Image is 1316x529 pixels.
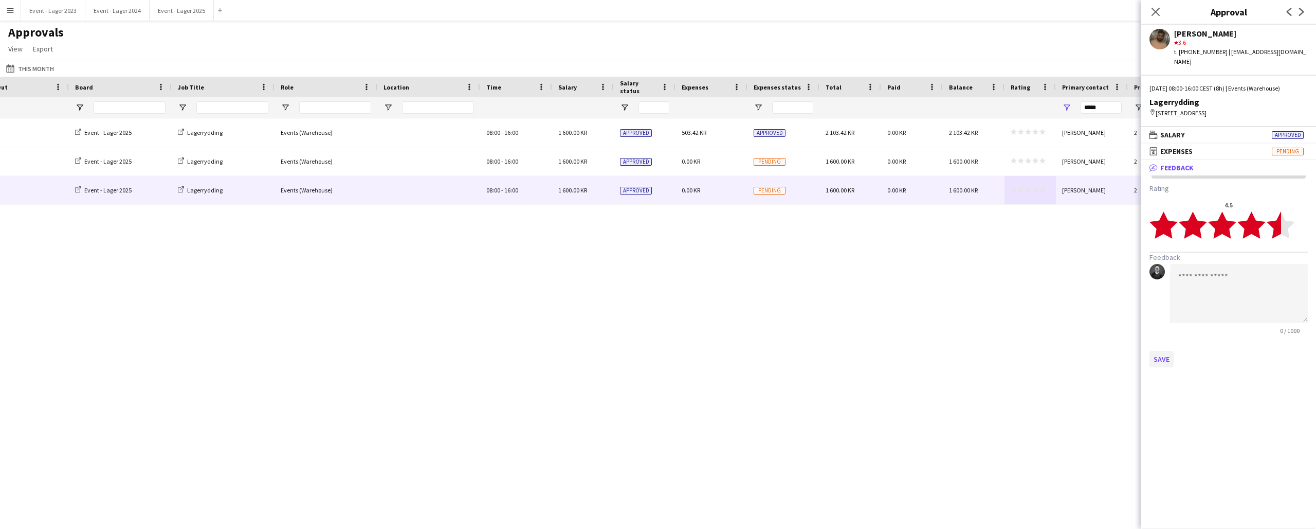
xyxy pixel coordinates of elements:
div: Lagerrydding [1149,97,1308,107]
a: Lagerrydding [178,129,223,136]
div: [PERSON_NAME] [1056,147,1128,175]
a: View [4,42,27,56]
input: Location Filter Input [402,101,474,114]
a: Export [29,42,57,56]
mat-expansion-panel-header: ExpensesPending [1141,144,1316,159]
span: Lagerrydding [187,129,223,136]
span: Approved [620,129,652,137]
div: 2 [1128,147,1200,175]
span: 1 600.00 KR [826,157,854,165]
div: 2 [1128,176,1200,204]
div: t. [PHONE_NUMBER] | [EMAIL_ADDRESS][DOMAIN_NAME] [1174,47,1308,66]
span: 0.00 KR [887,129,906,136]
span: Event - Lager 2025 [84,186,132,194]
span: View [8,44,23,54]
span: Approved [620,158,652,166]
span: Lagerrydding [187,186,223,194]
span: 08:00 [486,186,500,194]
span: Total [826,83,842,91]
div: 4.5 [1149,201,1308,209]
span: Approved [754,129,785,137]
span: Approved [1272,131,1304,139]
div: [DATE] 08:00-16:00 CEST (8h) | Events (Warehouse) [1149,84,1308,93]
a: Event - Lager 2025 [75,129,132,136]
div: Events (Warehouse) [275,147,377,175]
span: 2 103.42 KR [949,129,978,136]
button: Event - Lager 2025 [150,1,214,21]
input: Expenses status Filter Input [772,101,813,114]
span: Location [383,83,409,91]
div: [PERSON_NAME] [1056,176,1128,204]
input: Role Filter Input [299,101,371,114]
span: 0.00 KR [887,186,906,194]
span: Pending [754,187,785,195]
span: 0 / 1000 [1272,327,1308,334]
h3: Feedback [1149,253,1308,262]
mat-expansion-panel-header: SalaryApproved [1141,127,1316,143]
button: Open Filter Menu [281,103,290,112]
span: Board [75,83,93,91]
span: 2 103.42 KR [826,129,854,136]
input: Board Filter Input [94,101,166,114]
span: Job Title [178,83,204,91]
span: Expenses [1160,147,1193,156]
span: 1 600.00 KR [558,186,587,194]
span: 1 600.00 KR [558,129,587,136]
button: Event - Lager 2024 [85,1,150,21]
a: Lagerrydding [178,186,223,194]
button: This Month [4,62,56,75]
span: - [501,129,503,136]
span: Time [486,83,501,91]
input: Primary contact Filter Input [1081,101,1122,114]
div: 2 [1128,118,1200,147]
span: Balance [949,83,973,91]
input: Salary status Filter Input [638,101,669,114]
div: Events (Warehouse) [275,176,377,204]
span: Expenses [682,83,708,91]
span: 08:00 [486,157,500,165]
span: Role [281,83,294,91]
input: Job Title Filter Input [196,101,268,114]
span: 1 600.00 KR [826,186,854,194]
h3: Rating [1149,184,1308,193]
span: Lagerrydding [187,157,223,165]
button: Open Filter Menu [754,103,763,112]
span: - [501,157,503,165]
span: 0.00 KR [682,157,700,165]
h3: Approval [1141,5,1316,19]
span: 1 600.00 KR [558,157,587,165]
div: [PERSON_NAME] [1056,118,1128,147]
button: Open Filter Menu [1062,103,1071,112]
span: 16:00 [504,157,518,165]
div: Events (Warehouse) [275,118,377,147]
span: Event - Lager 2025 [84,157,132,165]
span: Pending [754,158,785,166]
span: Primary contact [1062,83,1109,91]
span: 16:00 [504,186,518,194]
button: Open Filter Menu [75,103,84,112]
span: Approved [620,187,652,195]
div: [STREET_ADDRESS] [1149,109,1308,118]
a: Event - Lager 2025 [75,186,132,194]
span: Rating [1011,83,1030,91]
span: 1 600.00 KR [949,157,978,165]
div: Feedback [1141,175,1316,376]
button: Open Filter Menu [1134,103,1143,112]
span: 16:00 [504,129,518,136]
button: Save [1149,351,1174,367]
button: Open Filter Menu [620,103,629,112]
span: Export [33,44,53,54]
span: Salary [558,83,577,91]
span: Expenses status [754,83,801,91]
span: Feedback [1160,163,1194,172]
span: Pending [1272,148,1304,155]
span: - [501,186,503,194]
a: Lagerrydding [178,157,223,165]
button: Open Filter Menu [178,103,187,112]
div: [PERSON_NAME] [1174,29,1308,38]
div: 3.6 [1174,38,1308,47]
span: 503.42 KR [682,129,706,136]
span: Salary status [620,79,657,95]
span: 0.00 KR [682,186,700,194]
button: Open Filter Menu [383,103,393,112]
